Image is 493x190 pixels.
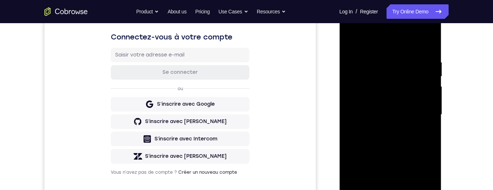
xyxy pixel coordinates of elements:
[387,4,449,19] a: Try Online Demo
[66,132,205,147] button: S’inscrire avec [PERSON_NAME]
[66,115,205,129] button: S’inscrire avec Google
[339,4,353,19] a: Log In
[44,7,88,16] a: Go to the home page
[218,4,248,19] button: Use Cases
[66,83,205,97] button: Se connecter
[257,4,286,19] button: Resources
[110,153,173,160] div: S’inscrire avec Intercom
[136,4,159,19] button: Product
[71,69,201,76] input: Saisir votre adresse e-mail
[360,4,378,19] a: Register
[101,170,182,178] div: S’inscrire avec [PERSON_NAME]
[132,104,140,109] p: ou
[101,136,182,143] div: S’inscrire avec [PERSON_NAME]
[66,167,205,181] button: S’inscrire avec [PERSON_NAME]
[113,118,170,126] div: S’inscrire avec Google
[195,4,210,19] a: Pricing
[66,149,205,164] button: S’inscrire avec Intercom
[355,7,357,16] span: /
[167,4,186,19] a: About us
[66,50,205,60] h1: Connectez-vous à votre compte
